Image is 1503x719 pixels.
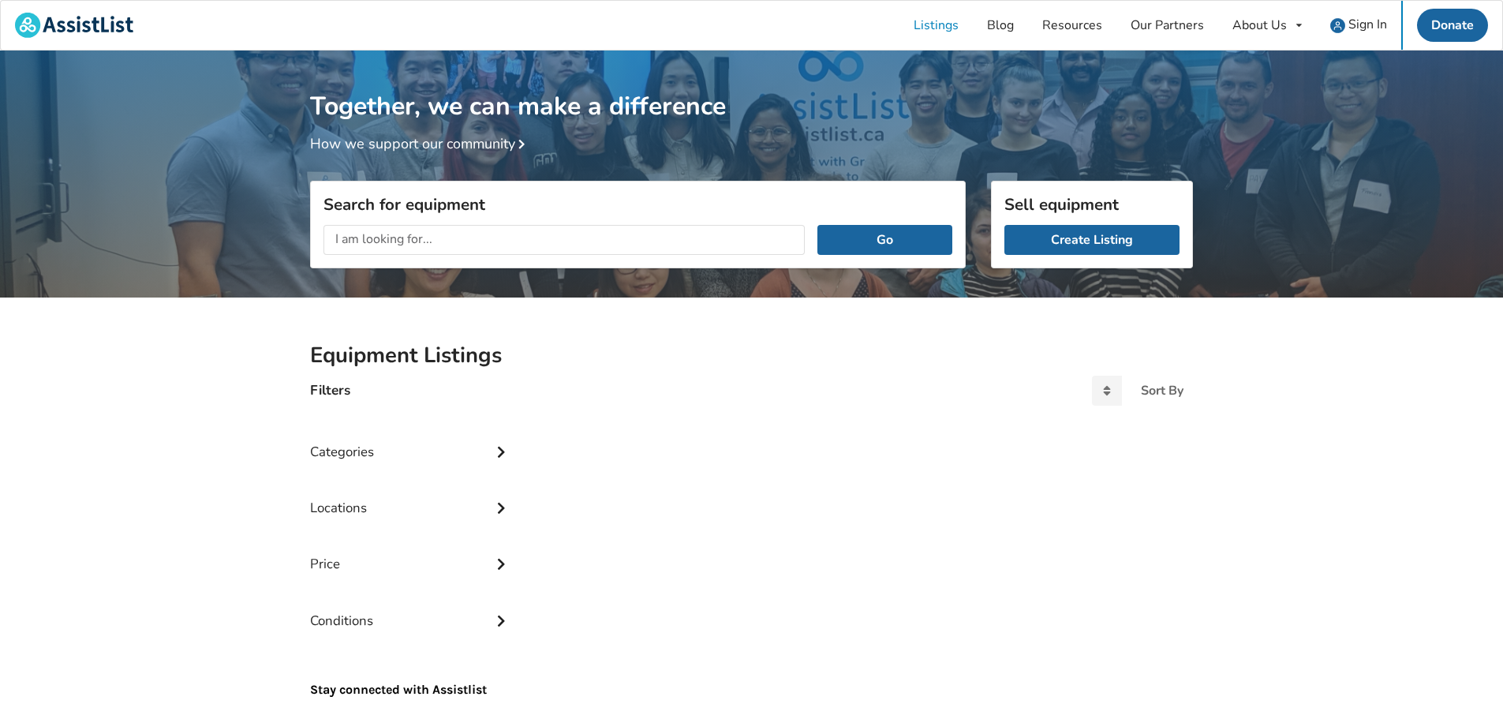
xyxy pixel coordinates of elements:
[310,381,350,399] h4: Filters
[1330,18,1345,33] img: user icon
[310,134,531,153] a: How we support our community
[1417,9,1488,42] a: Donate
[1004,194,1180,215] h3: Sell equipment
[310,637,512,699] p: Stay connected with Assistlist
[1004,225,1180,255] a: Create Listing
[973,1,1028,50] a: Blog
[310,581,512,637] div: Conditions
[310,412,512,468] div: Categories
[15,13,133,38] img: assistlist-logo
[1141,384,1183,397] div: Sort By
[323,225,805,255] input: I am looking for...
[1028,1,1116,50] a: Resources
[310,468,512,524] div: Locations
[899,1,973,50] a: Listings
[1348,16,1387,33] span: Sign In
[1316,1,1401,50] a: user icon Sign In
[310,524,512,580] div: Price
[323,194,952,215] h3: Search for equipment
[1232,19,1287,32] div: About Us
[310,342,1193,369] h2: Equipment Listings
[310,51,1193,122] h1: Together, we can make a difference
[817,225,952,255] button: Go
[1116,1,1218,50] a: Our Partners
